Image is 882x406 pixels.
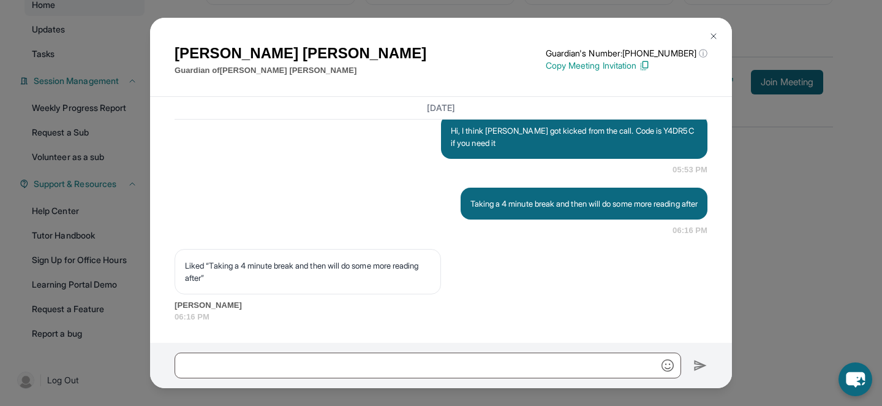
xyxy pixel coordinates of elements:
[175,64,426,77] p: Guardian of [PERSON_NAME] [PERSON_NAME]
[673,224,707,237] span: 06:16 PM
[839,362,872,396] button: chat-button
[470,197,698,210] p: Taking a 4 minute break and then will do some more reading after
[451,124,698,149] p: Hi, I think [PERSON_NAME] got kicked from the call. Code is Y4DR5C if you need it
[175,299,707,312] span: [PERSON_NAME]
[699,47,707,59] span: ⓘ
[546,47,707,59] p: Guardian's Number: [PHONE_NUMBER]
[709,31,718,41] img: Close Icon
[661,359,674,372] img: Emoji
[175,42,426,64] h1: [PERSON_NAME] [PERSON_NAME]
[639,60,650,71] img: Copy Icon
[673,164,707,176] span: 05:53 PM
[546,59,707,72] p: Copy Meeting Invitation
[693,358,707,373] img: Send icon
[175,102,707,114] h3: [DATE]
[175,311,707,323] span: 06:16 PM
[185,259,431,284] p: Liked “Taking a 4 minute break and then will do some more reading after”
